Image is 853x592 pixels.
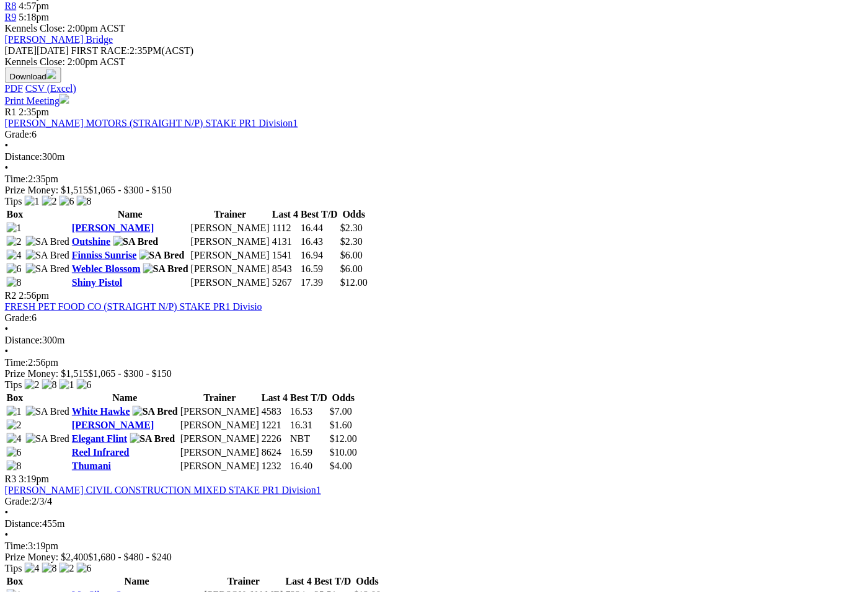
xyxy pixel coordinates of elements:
[72,263,141,274] a: Weblec Blossom
[26,406,70,417] img: SA Bred
[42,379,57,391] img: 8
[60,94,69,104] img: printer.svg
[204,575,284,588] th: Trainer
[42,196,57,207] img: 2
[5,518,42,529] span: Distance:
[5,496,848,507] div: 2/3/4
[5,118,298,128] a: [PERSON_NAME] MOTORS (STRAIGHT N/P) STAKE PR1 Division1
[190,208,270,221] th: Trainer
[272,249,299,262] td: 1541
[5,56,848,68] div: Kennels Close: 2:00pm ACST
[5,312,848,324] div: 6
[77,196,92,207] img: 8
[300,263,338,275] td: 16.59
[26,236,70,247] img: SA Bred
[330,433,357,444] span: $12.00
[5,185,848,196] div: Prize Money: $1,515
[5,552,848,563] div: Prize Money: $2,400
[5,529,9,540] span: •
[60,563,74,574] img: 2
[72,461,111,471] a: Thumani
[190,222,270,234] td: [PERSON_NAME]
[71,208,189,221] th: Name
[7,277,22,288] img: 8
[72,406,130,417] a: White Hawke
[19,290,50,301] span: 2:56pm
[26,250,70,261] img: SA Bred
[19,107,50,117] span: 2:35pm
[72,223,154,233] a: [PERSON_NAME]
[5,129,32,139] span: Grade:
[5,196,22,206] span: Tips
[5,496,32,506] span: Grade:
[5,541,29,551] span: Time:
[72,277,122,288] a: Shiny Pistol
[300,236,338,248] td: 16.43
[5,357,848,368] div: 2:56pm
[5,151,42,162] span: Distance:
[5,34,113,45] a: [PERSON_NAME] Bridge
[5,290,17,301] span: R2
[330,447,357,457] span: $10.00
[5,335,42,345] span: Distance:
[5,357,29,368] span: Time:
[5,162,9,173] span: •
[180,460,260,472] td: [PERSON_NAME]
[7,209,24,219] span: Box
[77,563,92,574] img: 6
[329,392,358,404] th: Odds
[5,346,9,356] span: •
[5,324,9,334] span: •
[272,276,299,289] td: 5267
[19,474,50,484] span: 3:19pm
[5,83,23,94] a: PDF
[353,575,382,588] th: Odds
[5,45,69,56] span: [DATE]
[60,196,74,207] img: 6
[130,433,175,444] img: SA Bred
[5,12,17,22] span: R9
[340,250,363,260] span: $6.00
[290,433,329,445] td: NBT
[261,433,288,445] td: 2226
[25,196,40,207] img: 1
[71,392,179,404] th: Name
[272,222,299,234] td: 1112
[60,379,74,391] img: 1
[5,368,848,379] div: Prize Money: $1,515
[71,45,194,56] span: 2:35PM(ACST)
[340,223,363,233] span: $2.30
[26,263,70,275] img: SA Bred
[5,1,17,11] span: R8
[7,461,22,472] img: 8
[71,45,130,56] span: FIRST RACE:
[5,474,17,484] span: R3
[261,419,288,431] td: 1221
[261,392,288,404] th: Last 4
[5,68,61,83] button: Download
[180,405,260,418] td: [PERSON_NAME]
[89,552,172,562] span: $1,680 - $480 - $240
[290,392,329,404] th: Best T/D
[330,420,352,430] span: $1.60
[7,392,24,403] span: Box
[5,335,848,346] div: 300m
[7,406,22,417] img: 1
[89,368,172,379] span: $1,065 - $300 - $150
[72,433,127,444] a: Elegant Flint
[272,208,299,221] th: Last 4
[139,250,185,261] img: SA Bred
[7,223,22,234] img: 1
[290,446,329,459] td: 16.59
[261,405,288,418] td: 4583
[7,250,22,261] img: 4
[71,575,203,588] th: Name
[5,83,848,94] div: Download
[72,236,110,247] a: Outshine
[7,447,22,458] img: 6
[5,23,125,33] span: Kennels Close: 2:00pm ACST
[180,446,260,459] td: [PERSON_NAME]
[42,563,57,574] img: 8
[340,208,368,221] th: Odds
[300,249,338,262] td: 16.94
